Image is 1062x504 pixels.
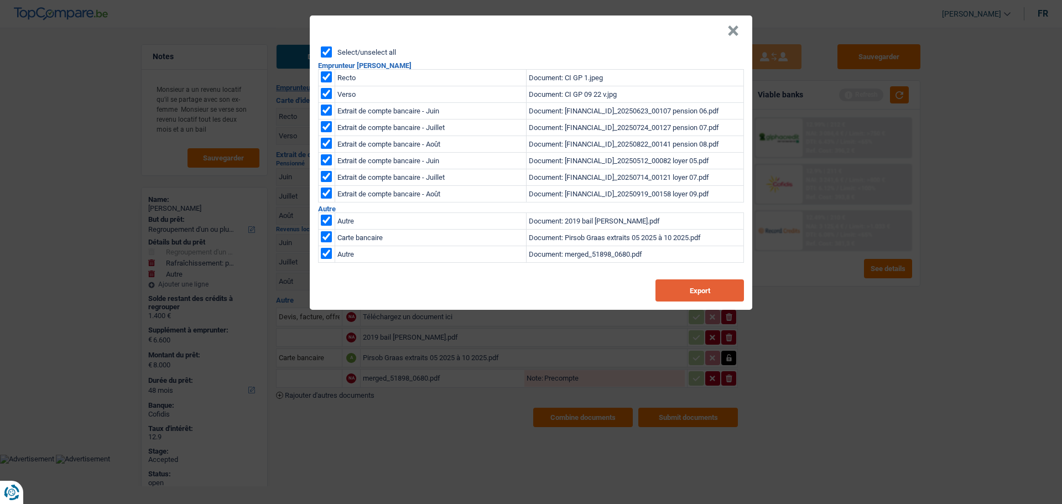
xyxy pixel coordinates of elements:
td: Extrait de compte bancaire - Août [335,136,527,153]
td: Autre [335,246,527,263]
td: Extrait de compte bancaire - Juin [335,153,527,169]
td: Extrait de compte bancaire - Juin [335,103,527,119]
label: Select/unselect all [337,49,396,56]
td: Document: [FINANCIAL_ID]_20250724_00127 pension 07.pdf [527,119,744,136]
h2: Emprunteur [PERSON_NAME] [318,62,744,69]
td: Verso [335,86,527,103]
td: Extrait de compte bancaire - Août [335,186,527,202]
td: Document: [FINANCIAL_ID]_20250919_00158 loyer 09.pdf [527,186,744,202]
td: Recto [335,70,527,86]
td: Document: merged_51898_0680.pdf [527,246,744,263]
td: Autre [335,213,527,230]
td: Document: [FINANCIAL_ID]_20250512_00082 loyer 05.pdf [527,153,744,169]
td: Extrait de compte bancaire - Juillet [335,169,527,186]
td: Document: CI GP 09 22 v.jpg [527,86,744,103]
td: Carte bancaire [335,230,527,246]
button: Export [655,279,744,302]
td: Document: [FINANCIAL_ID]_20250623_00107 pension 06.pdf [527,103,744,119]
td: Document: CI GP 1.jpeg [527,70,744,86]
h2: Autre [318,205,744,212]
button: Close [727,25,739,37]
td: Extrait de compte bancaire - Juillet [335,119,527,136]
td: Document: Pirsob Graas extraits 05 2025 à 10 2025.pdf [527,230,744,246]
td: Document: [FINANCIAL_ID]_20250822_00141 pension 08.pdf [527,136,744,153]
td: Document: 2019 bail [PERSON_NAME].pdf [527,213,744,230]
td: Document: [FINANCIAL_ID]_20250714_00121 loyer 07.pdf [527,169,744,186]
